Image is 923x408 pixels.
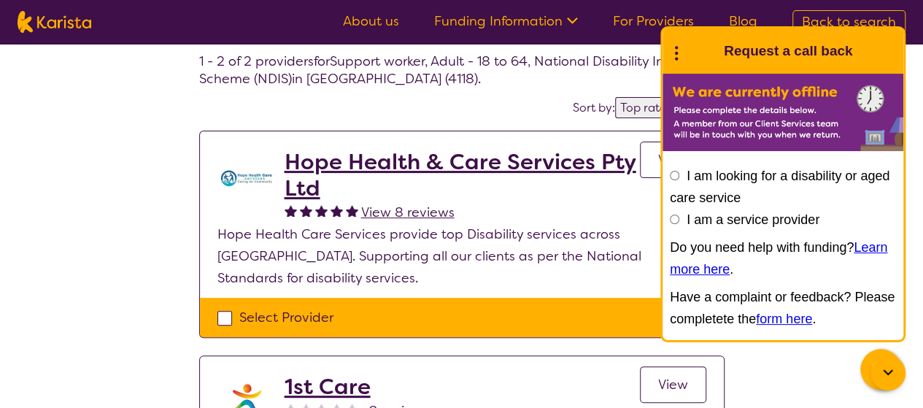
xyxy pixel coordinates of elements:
[670,236,896,280] p: Do you need help with funding? .
[361,201,455,223] a: View 8 reviews
[331,204,343,217] img: fullstar
[640,142,706,178] a: View
[613,12,694,30] a: For Providers
[285,374,429,400] a: 1st Care
[687,212,819,227] label: I am a service provider
[802,13,896,31] span: Back to search
[860,349,901,390] button: Channel Menu
[285,149,640,201] a: Hope Health & Care Services Pty Ltd
[18,11,91,33] img: Karista logo
[663,74,903,151] img: Karista offline chat form to request call back
[756,312,812,326] a: form here
[658,376,688,393] span: View
[670,286,896,330] p: Have a complaint or feedback? Please completete the .
[792,10,905,34] a: Back to search
[285,204,297,217] img: fullstar
[670,169,889,205] label: I am looking for a disability or aged care service
[573,100,615,115] label: Sort by:
[686,36,715,66] img: Karista
[658,151,688,169] span: View
[640,366,706,403] a: View
[724,40,852,62] h1: Request a call back
[300,204,312,217] img: fullstar
[217,149,276,207] img: ts6kn0scflc8jqbskg2q.jpg
[361,204,455,221] span: View 8 reviews
[217,223,706,289] p: Hope Health Care Services provide top Disability services across [GEOGRAPHIC_DATA]. Supporting al...
[434,12,578,30] a: Funding Information
[343,12,399,30] a: About us
[315,204,328,217] img: fullstar
[729,12,757,30] a: Blog
[346,204,358,217] img: fullstar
